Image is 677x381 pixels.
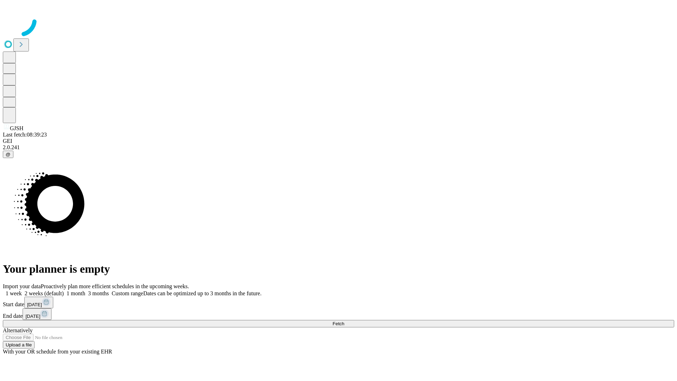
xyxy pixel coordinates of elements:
[3,349,112,355] span: With your OR schedule from your existing EHR
[3,341,35,349] button: Upload a file
[3,262,674,276] h1: Your planner is empty
[3,320,674,327] button: Fetch
[23,308,51,320] button: [DATE]
[3,308,674,320] div: End date
[24,297,53,308] button: [DATE]
[333,321,344,326] span: Fetch
[27,302,42,307] span: [DATE]
[10,125,23,131] span: GJSH
[88,290,109,296] span: 3 months
[3,297,674,308] div: Start date
[143,290,261,296] span: Dates can be optimized up to 3 months in the future.
[25,290,64,296] span: 2 weeks (default)
[6,290,22,296] span: 1 week
[3,132,47,138] span: Last fetch: 08:39:23
[112,290,143,296] span: Custom range
[25,314,40,319] span: [DATE]
[3,144,674,151] div: 2.0.241
[3,138,674,144] div: GEI
[3,327,32,333] span: Alternatively
[67,290,85,296] span: 1 month
[3,283,41,289] span: Import your data
[6,152,11,157] span: @
[41,283,189,289] span: Proactively plan more efficient schedules in the upcoming weeks.
[3,151,13,158] button: @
